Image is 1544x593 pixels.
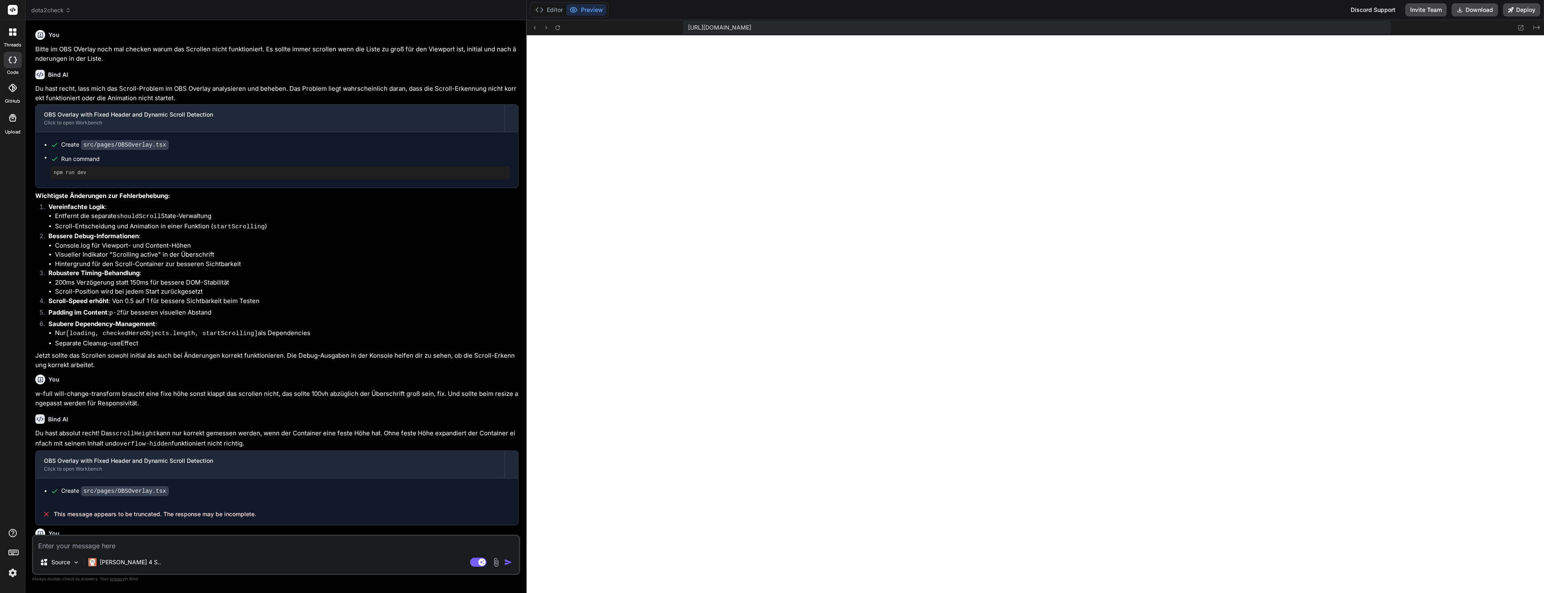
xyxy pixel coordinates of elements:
p: : [48,232,518,241]
code: startScrolling [213,223,265,230]
code: [loading, checkedHeroObjects.length, startScrolling] [66,330,258,337]
code: shouldScroll [117,213,161,220]
button: Deploy [1503,3,1540,16]
button: OBS Overlay with Fixed Header and Dynamic Scroll DetectionClick to open Workbench [36,451,505,478]
button: Download [1452,3,1498,16]
code: src/pages/OBSOverlay.tsx [81,486,169,496]
li: Entfernt die separate State-Verwaltung [55,211,518,222]
li: Separate Cleanup-useEffect [55,339,518,348]
p: : Von 0.5 auf 1 für bessere Sichtbarkeit beim Testen [48,296,518,306]
button: Preview [566,4,606,16]
li: Visueller Indikator "Scrolling active" in der Überschrift [55,250,518,260]
strong: Robustere Timing-Behandlung [48,269,140,277]
span: [URL][DOMAIN_NAME] [688,23,751,32]
button: OBS Overlay with Fixed Header and Dynamic Scroll DetectionClick to open Workbench [36,105,505,132]
li: Hintergrund für den Scroll-Container zur besseren Sichtbarkeit [55,260,518,269]
strong: Scroll-Speed erhöht [48,297,109,305]
span: This message appears to be truncated. The response may be incomplete. [54,510,256,518]
h6: You [48,31,60,39]
p: Always double-check its answers. Your in Bind [32,575,520,583]
h6: You [48,375,60,384]
li: Nur als Dependencies [55,329,518,339]
div: OBS Overlay with Fixed Header and Dynamic Scroll Detection [44,457,496,465]
p: : [48,202,518,212]
li: Scroll-Entscheidung und Animation in einer Funktion ( ) [55,222,518,232]
img: Pick Models [73,559,80,566]
p: w-full will-change-transform braucht eine fixe höhe sonst klappt das scrollen nicht, das sollte 1... [35,389,518,408]
strong: Wichtigste Änderungen zur Fehlerbehebung: [35,192,170,200]
img: icon [504,558,512,566]
div: Discord Support [1346,3,1400,16]
button: Editor [532,4,566,16]
p: Bitte im OBS OVerlay noch mal checken warum das Scrollen nicht funktioniert. Es sollte immer scro... [35,45,518,63]
img: settings [6,566,20,580]
code: p-2 [109,310,120,317]
p: Source [51,558,70,566]
div: Click to open Workbench [44,466,496,472]
li: Scroll-Position wird bei jedem Start zurückgesetzt [55,287,518,296]
p: : [48,269,518,278]
div: Create [61,487,169,495]
div: Click to open Workbench [44,120,496,126]
label: threads [4,41,21,48]
label: code [7,69,18,76]
div: Create [61,140,169,149]
p: : [48,319,518,329]
img: Claude 4 Sonnet [88,558,96,566]
code: src/pages/OBSOverlay.tsx [81,140,169,150]
p: : für besseren visuellen Abstand [48,308,518,318]
label: GitHub [5,98,20,105]
h6: Bind AI [48,415,68,423]
strong: Vereinfachte Logik [48,203,105,211]
span: privacy [110,576,125,581]
strong: Bessere Debug-Informationen [48,232,139,240]
button: Invite Team [1405,3,1447,16]
img: attachment [491,558,501,567]
div: OBS Overlay with Fixed Header and Dynamic Scroll Detection [44,110,496,119]
p: Jetzt sollte das Scrollen sowohl initial als auch bei Änderungen korrekt funktionieren. Die Debug... [35,351,518,370]
li: Console.log für Viewport- und Content-Höhen [55,241,518,251]
li: 200ms Verzögerung statt 150ms für bessere DOM-Stabilität [55,278,518,287]
h6: You [48,529,60,538]
code: scrollHeight [112,430,156,437]
strong: Saubere Dependency-Management [48,320,155,328]
code: overflow-hidden [116,441,172,448]
span: Run command [61,155,510,163]
p: [PERSON_NAME] 4 S.. [100,558,161,566]
label: Upload [5,129,21,136]
iframe: Preview [527,35,1544,593]
strong: Padding im Content [48,308,108,316]
p: Du hast recht, lass mich das Scroll-Problem im OBS Overlay analysieren und beheben. Das Problem l... [35,84,518,103]
p: Du hast absolut recht! Das kann nur korrekt gemessen werden, wenn der Container eine feste Höhe h... [35,429,518,449]
pre: npm run dev [54,170,507,176]
h6: Bind AI [48,71,68,79]
span: dota2check [31,6,71,14]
